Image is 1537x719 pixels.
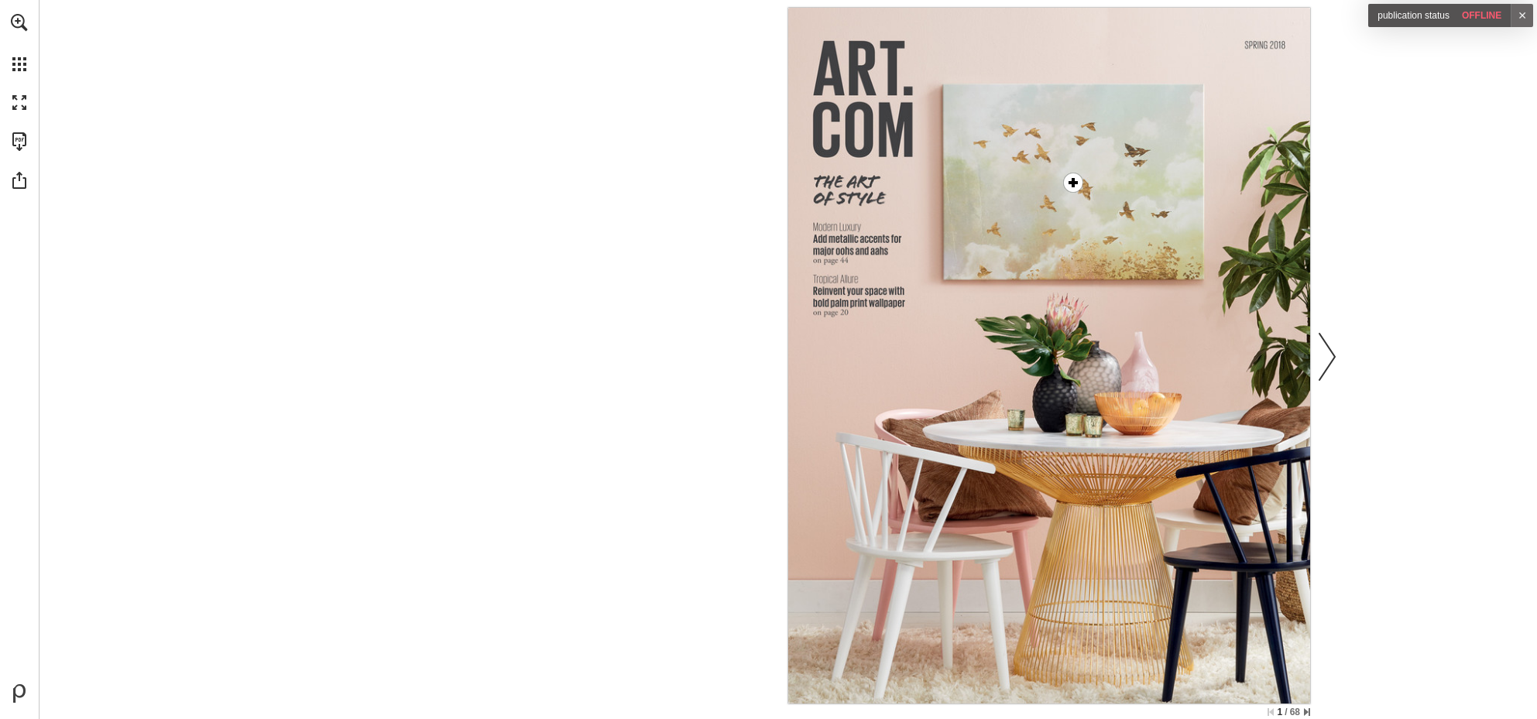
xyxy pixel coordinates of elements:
[942,82,1205,284] a: asd - More info
[1278,706,1283,718] span: 1
[1377,10,1450,21] span: Publication Status
[1268,708,1274,716] a: Skip to the first page
[1282,706,1289,718] span: /
[1304,708,1310,716] a: Skip to the last page
[1511,4,1533,27] a: ✕
[1310,11,1344,700] a: Next page
[1368,4,1511,27] div: offline
[1278,706,1300,717] span: Current page position is 1 of 68
[1290,706,1300,718] span: 68
[266,8,1310,704] section: Publication Content - Ventura - Secondary generator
